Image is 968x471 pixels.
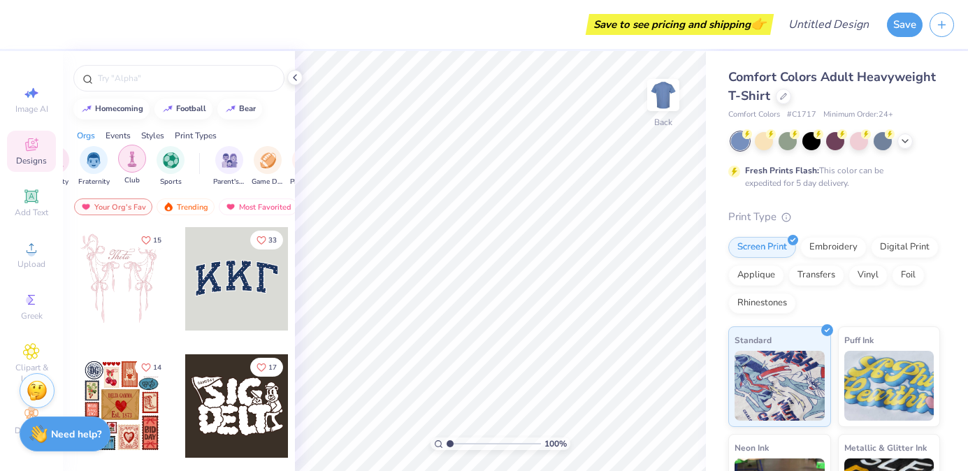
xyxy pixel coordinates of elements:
span: Parent's Weekend [213,177,245,187]
button: Save [887,13,923,37]
strong: Need help? [51,428,101,441]
span: 14 [153,364,161,371]
button: Like [250,358,283,377]
img: Club Image [124,151,140,167]
div: Orgs [77,129,95,142]
div: Trending [157,198,215,215]
button: filter button [78,146,110,187]
span: # C1717 [787,109,816,121]
span: Sports [160,177,182,187]
button: Like [135,231,168,249]
div: Applique [728,265,784,286]
button: homecoming [73,99,150,119]
span: 17 [268,364,277,371]
div: filter for Sports [157,146,185,187]
button: filter button [118,146,146,187]
img: Parent's Weekend Image [222,152,238,168]
span: Designs [16,155,47,166]
span: Standard [735,333,772,347]
div: filter for PR & General [290,146,322,187]
button: Like [250,231,283,249]
div: bear [239,105,256,113]
span: Decorate [15,425,48,436]
span: PR & General [290,177,322,187]
div: This color can be expedited for 5 day delivery. [745,164,917,189]
div: Save to see pricing and shipping [589,14,770,35]
div: Events [106,129,131,142]
div: filter for Parent's Weekend [213,146,245,187]
span: 33 [268,237,277,244]
span: 👉 [751,15,766,32]
img: Fraternity Image [86,152,101,168]
img: Standard [735,351,825,421]
span: Puff Ink [844,333,874,347]
button: filter button [157,146,185,187]
img: trending.gif [163,202,174,212]
div: football [176,105,206,113]
img: most_fav.gif [225,202,236,212]
span: Club [124,175,140,186]
span: 15 [153,237,161,244]
div: Print Types [175,129,217,142]
span: Comfort Colors Adult Heavyweight T-Shirt [728,68,936,104]
img: most_fav.gif [80,202,92,212]
span: Add Text [15,207,48,218]
button: football [154,99,212,119]
div: Transfers [788,265,844,286]
div: Screen Print [728,237,796,258]
div: Vinyl [848,265,888,286]
img: Back [649,81,677,109]
div: Foil [892,265,925,286]
img: trend_line.gif [225,105,236,113]
span: Metallic & Glitter Ink [844,440,927,455]
div: Print Type [728,209,940,225]
button: filter button [290,146,322,187]
img: trend_line.gif [81,105,92,113]
button: bear [217,99,262,119]
div: filter for Game Day [252,146,284,187]
div: filter for Fraternity [78,146,110,187]
img: Sports Image [163,152,179,168]
span: Game Day [252,177,284,187]
div: Your Org's Fav [74,198,152,215]
span: Fraternity [78,177,110,187]
div: Styles [141,129,164,142]
input: Untitled Design [777,10,880,38]
button: filter button [213,146,245,187]
span: Clipart & logos [7,362,56,384]
button: Like [135,358,168,377]
div: Digital Print [871,237,939,258]
div: filter for Club [118,145,146,186]
div: Most Favorited [219,198,298,215]
div: Rhinestones [728,293,796,314]
span: 100 % [544,437,567,450]
span: Comfort Colors [728,109,780,121]
span: Image AI [15,103,48,115]
span: Upload [17,259,45,270]
button: filter button [252,146,284,187]
div: Embroidery [800,237,867,258]
span: Minimum Order: 24 + [823,109,893,121]
strong: Fresh Prints Flash: [745,165,819,176]
img: trend_line.gif [162,105,173,113]
img: Puff Ink [844,351,934,421]
div: Back [654,116,672,129]
div: homecoming [95,105,143,113]
input: Try "Alpha" [96,71,275,85]
span: Greek [21,310,43,321]
img: Game Day Image [260,152,276,168]
span: Neon Ink [735,440,769,455]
